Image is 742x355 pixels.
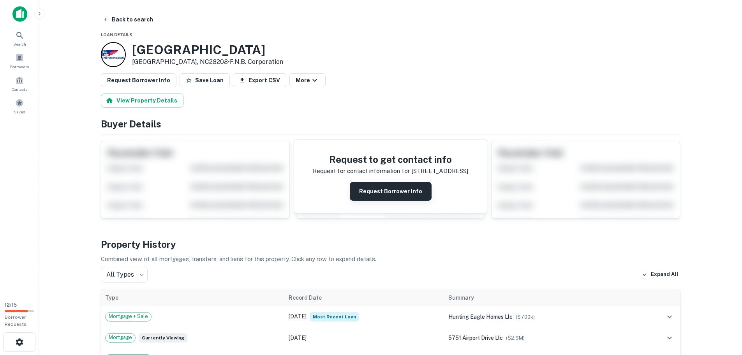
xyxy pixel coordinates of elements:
h4: Buyer Details [101,117,680,131]
span: 5751 airport drive llc [448,335,503,341]
span: Borrower Requests [5,314,26,327]
button: Export CSV [233,73,286,87]
p: Request for contact information for [313,166,410,176]
a: F.n.b. Corporation [230,58,283,65]
h4: Request to get contact info [313,152,468,166]
div: All Types [101,267,148,283]
span: ($ 2.6M ) [506,335,525,341]
span: Mortgage + Sale [106,313,151,320]
p: [STREET_ADDRESS] [411,166,468,176]
td: [DATE] [285,327,444,348]
button: Request Borrower Info [350,182,432,201]
span: ($ 700k ) [516,314,535,320]
span: Contacts [12,86,27,92]
button: Request Borrower Info [101,73,176,87]
button: View Property Details [101,94,183,108]
p: Combined view of all mortgages, transfers, and liens for this property. Click any row to expand d... [101,254,680,264]
h4: Property History [101,237,680,251]
th: Record Date [285,289,444,306]
span: Mortgage [106,334,135,341]
span: hunting eagle homes llc [448,314,513,320]
button: expand row [663,310,676,323]
th: Type [101,289,285,306]
td: [DATE] [285,306,444,327]
button: Save Loan [180,73,230,87]
a: Contacts [2,73,37,94]
span: Most Recent Loan [310,312,359,321]
a: Search [2,28,37,49]
button: More [289,73,326,87]
th: Summary [444,289,637,306]
img: capitalize-icon.png [12,6,27,22]
span: Search [13,41,26,47]
h3: [GEOGRAPHIC_DATA] [132,42,283,57]
p: [GEOGRAPHIC_DATA], NC28208 • [132,57,283,67]
span: Currently viewing [139,333,187,343]
a: Borrowers [2,50,37,71]
span: 12 / 15 [5,302,17,308]
button: expand row [663,331,676,344]
a: Saved [2,95,37,117]
iframe: Chat Widget [703,293,742,330]
span: Loan Details [101,32,132,37]
span: Saved [14,109,25,115]
button: Expand All [640,269,680,281]
span: Borrowers [10,64,29,70]
button: Back to search [99,12,156,26]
